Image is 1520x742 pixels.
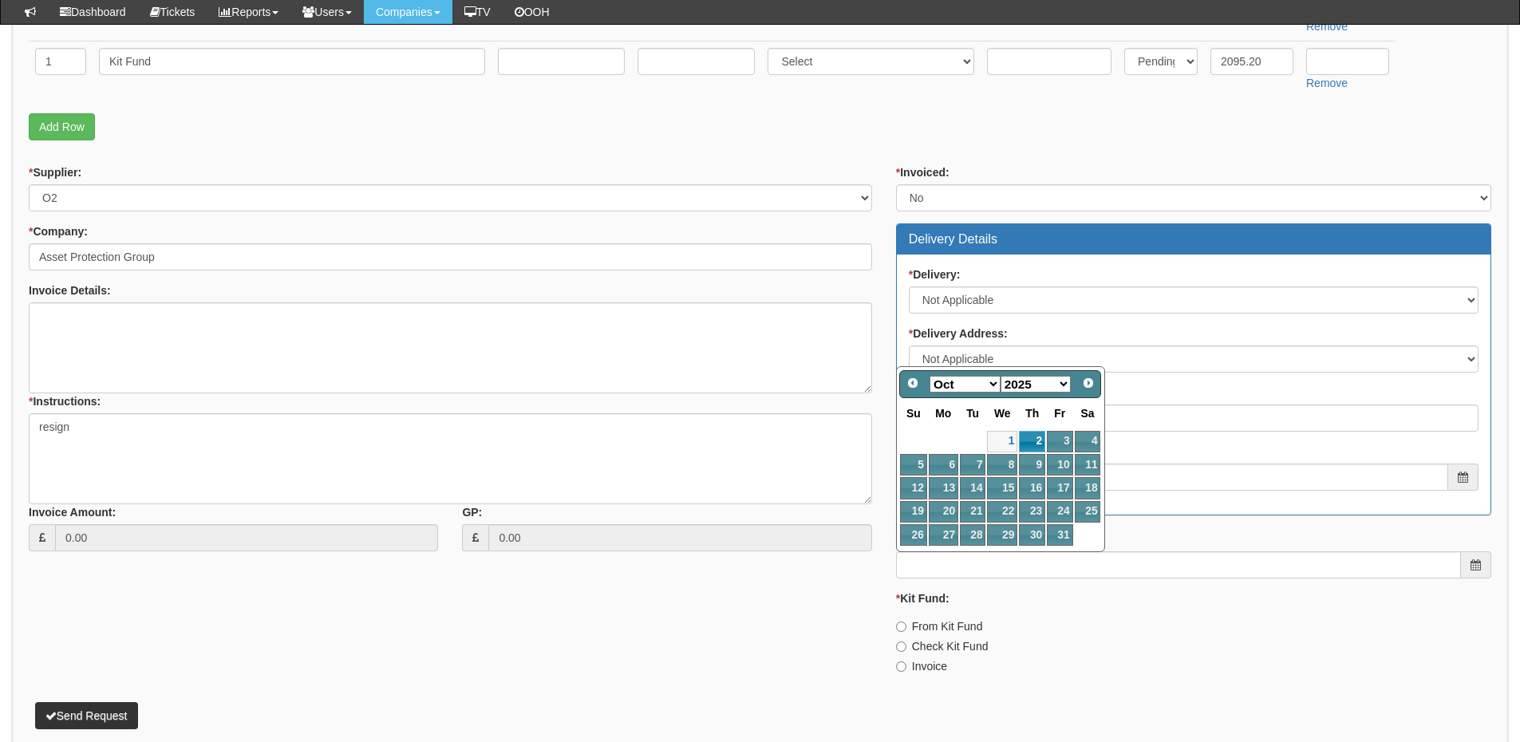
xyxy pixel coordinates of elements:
a: 2 [1019,431,1045,452]
a: 5 [900,454,927,476]
label: From Kit Fund [896,618,983,634]
span: Wednesday [994,407,1011,420]
label: Delivery Address: [909,326,1008,341]
a: 9 [1019,454,1045,476]
a: 22 [987,501,1017,523]
a: 7 [960,454,985,476]
a: 1 [987,431,1017,452]
label: Invoice Details: [29,282,111,298]
span: Next [1082,377,1095,389]
label: Check Kit Fund [896,638,989,654]
label: Kit Fund: [896,590,950,606]
span: Prev [906,377,919,389]
a: 29 [987,524,1017,546]
span: Saturday [1081,407,1095,420]
a: 17 [1047,477,1072,499]
span: Tuesday [966,407,979,420]
a: 31 [1047,524,1072,546]
input: Invoice [896,661,906,672]
a: 26 [900,524,927,546]
input: From Kit Fund [896,622,906,632]
label: Invoiced: [896,164,950,180]
a: Prev [902,373,924,395]
input: Check Kit Fund [896,641,906,652]
a: 24 [1047,501,1072,523]
a: 15 [987,477,1017,499]
span: Sunday [906,407,921,420]
a: 19 [900,501,927,523]
a: 21 [960,501,985,523]
label: GP: [462,504,482,520]
a: 3 [1047,431,1072,452]
a: 4 [1075,431,1101,452]
a: 30 [1019,524,1045,546]
a: 6 [929,454,958,476]
a: 18 [1075,477,1101,499]
a: 11 [1075,454,1101,476]
h3: Delivery Details [909,232,1479,247]
a: 20 [929,501,958,523]
a: Remove [1306,20,1348,33]
a: 14 [960,477,985,499]
a: 25 [1075,501,1101,523]
span: Friday [1054,407,1065,420]
span: Monday [935,407,951,420]
a: 28 [960,524,985,546]
label: Invoice Amount: [29,504,116,520]
a: 10 [1047,454,1072,476]
a: 13 [929,477,958,499]
a: Add Row [29,113,95,140]
a: 8 [987,454,1017,476]
a: Remove [1306,77,1348,89]
a: 16 [1019,477,1045,499]
label: Instructions: [29,393,101,409]
label: Invoice [896,658,947,674]
label: Delivery: [909,266,961,282]
a: Next [1077,373,1100,395]
label: Supplier: [29,164,81,180]
a: 27 [929,524,958,546]
a: 23 [1019,501,1045,523]
span: Thursday [1025,407,1039,420]
a: 12 [900,477,927,499]
label: Company: [29,223,88,239]
button: Send Request [35,702,138,729]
